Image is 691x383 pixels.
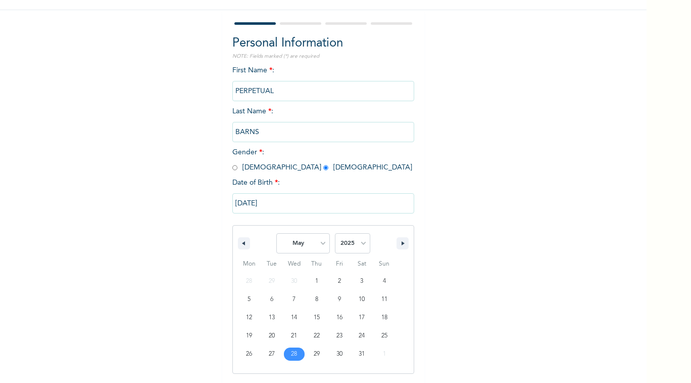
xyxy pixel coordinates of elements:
[338,290,341,309] span: 9
[373,272,396,290] button: 4
[351,309,373,327] button: 17
[306,309,328,327] button: 15
[338,272,341,290] span: 2
[269,309,275,327] span: 13
[328,345,351,363] button: 30
[328,327,351,345] button: 23
[314,327,320,345] span: 22
[359,345,365,363] span: 31
[248,290,251,309] span: 5
[328,256,351,272] span: Fri
[261,256,283,272] span: Tue
[270,290,273,309] span: 6
[283,256,306,272] span: Wed
[232,149,412,171] span: Gender : [DEMOGRAPHIC_DATA] [DEMOGRAPHIC_DATA]
[283,290,306,309] button: 7
[306,272,328,290] button: 1
[261,345,283,363] button: 27
[238,290,261,309] button: 5
[359,327,365,345] span: 24
[351,345,373,363] button: 31
[336,345,342,363] span: 30
[246,327,252,345] span: 19
[373,327,396,345] button: 25
[238,309,261,327] button: 12
[283,309,306,327] button: 14
[261,290,283,309] button: 6
[232,53,414,60] p: NOTE: Fields marked (*) are required
[238,345,261,363] button: 26
[315,272,318,290] span: 1
[269,345,275,363] span: 27
[314,309,320,327] span: 15
[246,309,252,327] span: 12
[315,290,318,309] span: 8
[283,345,306,363] button: 28
[360,272,363,290] span: 3
[336,327,342,345] span: 23
[381,290,387,309] span: 11
[283,327,306,345] button: 21
[291,309,297,327] span: 14
[291,327,297,345] span: 21
[232,34,414,53] h2: Personal Information
[238,327,261,345] button: 19
[232,193,414,214] input: DD-MM-YYYY
[351,256,373,272] span: Sat
[269,327,275,345] span: 20
[232,67,414,95] span: First Name :
[306,327,328,345] button: 22
[359,309,365,327] span: 17
[381,309,387,327] span: 18
[381,327,387,345] span: 25
[306,256,328,272] span: Thu
[232,81,414,101] input: Enter your first name
[261,309,283,327] button: 13
[328,309,351,327] button: 16
[232,178,280,188] span: Date of Birth :
[232,108,414,136] span: Last Name :
[261,327,283,345] button: 20
[306,345,328,363] button: 29
[306,290,328,309] button: 8
[351,290,373,309] button: 10
[314,345,320,363] span: 29
[292,290,295,309] span: 7
[291,345,297,363] span: 28
[232,122,414,142] input: Enter your last name
[328,272,351,290] button: 2
[373,309,396,327] button: 18
[373,256,396,272] span: Sun
[246,345,252,363] span: 26
[359,290,365,309] span: 10
[238,256,261,272] span: Mon
[373,290,396,309] button: 11
[328,290,351,309] button: 9
[336,309,342,327] span: 16
[351,272,373,290] button: 3
[383,272,386,290] span: 4
[351,327,373,345] button: 24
